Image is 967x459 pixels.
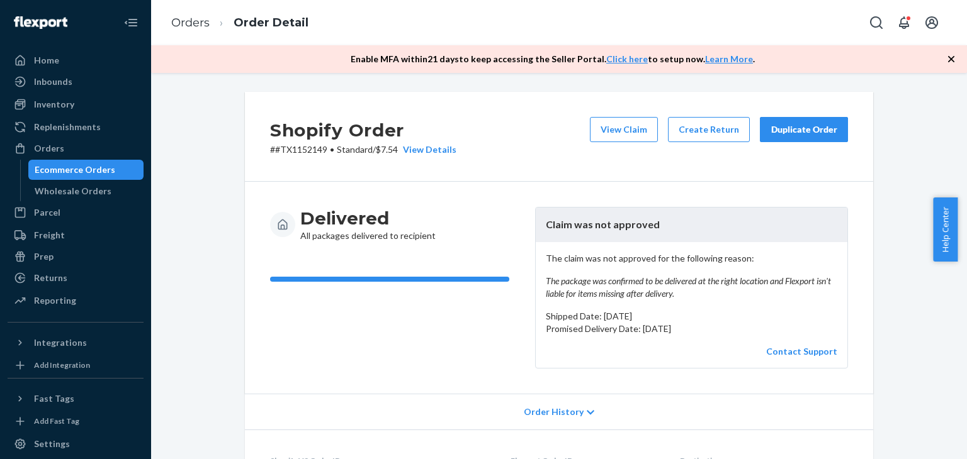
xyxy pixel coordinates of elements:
div: Inbounds [34,75,72,88]
button: Fast Tags [8,389,144,409]
a: Orders [171,16,210,30]
button: Close Navigation [118,10,144,35]
button: Open notifications [891,10,917,35]
div: Fast Tags [34,392,74,405]
header: Claim was not approved [536,207,847,242]
div: Freight [34,229,65,241]
a: Add Fast Tag [8,414,144,429]
div: Reporting [34,294,76,307]
a: Learn More [705,53,753,64]
div: Orders [34,142,64,155]
button: View Claim [590,117,658,142]
span: Standard [337,144,373,155]
a: Settings [8,434,144,454]
div: Prep [34,250,54,263]
div: Duplicate Order [771,123,837,136]
button: Help Center [933,197,958,262]
h2: Shopify Order [270,117,456,143]
span: Order History [524,406,584,418]
a: Parcel [8,202,144,223]
div: Home [34,54,59,67]
a: Inventory [8,94,144,114]
a: Prep [8,246,144,267]
button: Create Return [668,117,750,142]
button: Open Search Box [864,10,889,35]
button: View Details [398,143,456,156]
p: Promised Delivery Date: [DATE] [546,323,837,335]
p: # #TX1152149 / $7.54 [270,143,456,156]
a: Orders [8,138,144,158]
a: Freight [8,225,144,245]
div: Wholesale Orders [35,185,111,197]
a: Contact Support [766,346,837,357]
p: Enable MFA within 21 days to keep accessing the Seller Portal. to setup now. . [351,53,755,65]
a: Click here [606,53,648,64]
a: Inbounds [8,72,144,92]
h3: Delivered [300,207,436,229]
ol: breadcrumbs [161,4,319,41]
a: Home [8,50,144,70]
a: Wholesale Orders [28,181,144,201]
div: Integrations [34,336,87,349]
div: Add Fast Tag [34,416,79,426]
div: Inventory [34,98,74,111]
div: Returns [34,272,67,284]
a: Reporting [8,290,144,311]
button: Duplicate Order [760,117,848,142]
div: Parcel [34,206,60,219]
a: Returns [8,268,144,288]
div: Replenishments [34,121,101,133]
a: Ecommerce Orders [28,160,144,180]
img: Flexport logo [14,16,67,29]
div: All packages delivered to recipient [300,207,436,242]
button: Open account menu [919,10,944,35]
button: Integrations [8,333,144,353]
p: The claim was not approved for the following reason: [546,252,837,300]
div: Settings [34,438,70,450]
span: • [330,144,334,155]
a: Order Detail [234,16,308,30]
p: Shipped Date: [DATE] [546,310,837,323]
a: Add Integration [8,358,144,373]
a: Replenishments [8,117,144,137]
div: Ecommerce Orders [35,163,115,176]
em: The package was confirmed to be delivered at the right location and Flexport isn't liable for ite... [546,275,837,300]
div: Add Integration [34,360,90,370]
